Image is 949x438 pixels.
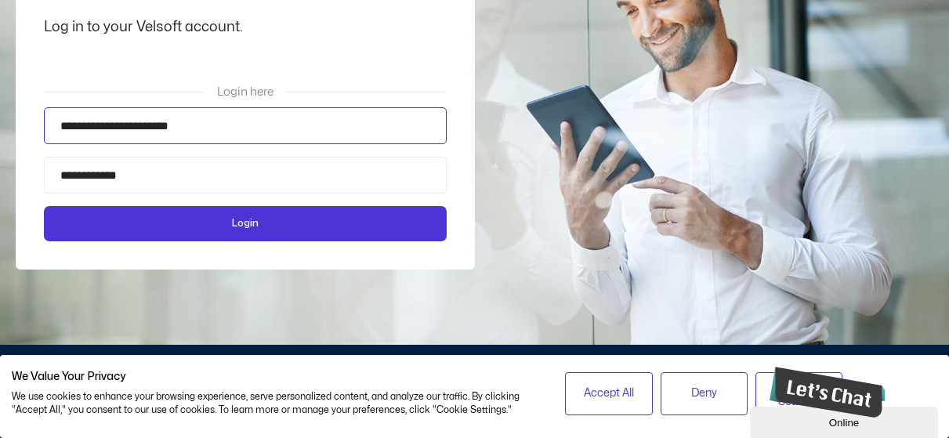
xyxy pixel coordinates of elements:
[232,215,259,232] span: Login
[12,390,542,417] p: We use cookies to enhance your browsing experience, serve personalized content, and analyze our t...
[217,86,273,98] span: Login here
[44,16,447,38] div: Log in to your Velsoft account.
[565,372,652,415] button: Accept all cookies
[763,360,885,424] iframe: chat widget
[750,404,941,438] iframe: chat widget
[44,206,447,241] button: Login
[691,385,717,402] span: Deny
[6,6,128,57] img: Chat attention grabber
[584,385,634,402] span: Accept All
[12,370,542,384] h2: We Value Your Privacy
[661,372,748,415] button: Deny all cookies
[755,372,842,415] button: Adjust cookie preferences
